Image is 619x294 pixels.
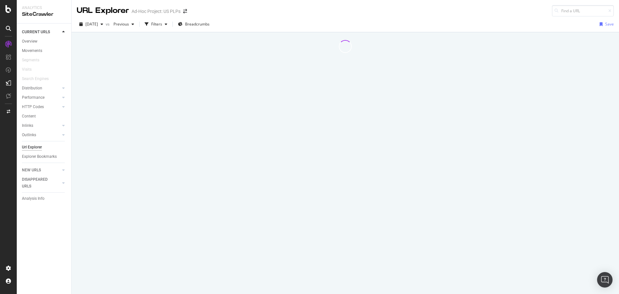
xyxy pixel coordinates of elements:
[142,19,170,29] button: Filters
[22,132,36,138] div: Outlinks
[111,21,129,27] span: Previous
[111,19,137,29] button: Previous
[22,47,42,54] div: Movements
[597,19,614,29] button: Save
[106,21,111,27] span: vs
[597,272,613,288] div: Open Intercom Messenger
[22,153,67,160] a: Explorer Bookmarks
[183,9,187,14] div: arrow-right-arrow-left
[22,176,60,190] a: DISAPPEARED URLS
[22,94,44,101] div: Performance
[22,76,49,82] div: Search Engines
[22,94,60,101] a: Performance
[85,21,98,27] span: 2025 Sep. 8th
[22,122,60,129] a: Inlinks
[22,38,67,45] a: Overview
[22,85,60,92] a: Distribution
[22,85,42,92] div: Distribution
[22,153,57,160] div: Explorer Bookmarks
[605,21,614,27] div: Save
[22,57,39,64] div: Segments
[22,29,50,35] div: CURRENT URLS
[22,113,67,120] a: Content
[22,104,44,110] div: HTTP Codes
[22,11,66,18] div: SiteCrawler
[22,29,60,35] a: CURRENT URLS
[77,5,129,16] div: URL Explorer
[22,167,60,174] a: NEW URLS
[22,66,32,73] div: Visits
[132,8,181,15] div: Ad-Hoc Project: US PLPs
[552,5,614,16] input: Find a URL
[175,19,212,29] button: Breadcrumbs
[22,5,66,11] div: Analytics
[22,195,44,202] div: Analysis Info
[151,21,162,27] div: Filters
[22,113,36,120] div: Content
[22,57,46,64] a: Segments
[22,167,41,174] div: NEW URLS
[22,195,67,202] a: Analysis Info
[22,144,42,151] div: Url Explorer
[22,104,60,110] a: HTTP Codes
[22,176,54,190] div: DISAPPEARED URLS
[22,144,67,151] a: Url Explorer
[22,76,55,82] a: Search Engines
[77,19,106,29] button: [DATE]
[22,66,38,73] a: Visits
[22,132,60,138] a: Outlinks
[22,122,33,129] div: Inlinks
[22,38,37,45] div: Overview
[22,47,67,54] a: Movements
[185,21,210,27] span: Breadcrumbs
